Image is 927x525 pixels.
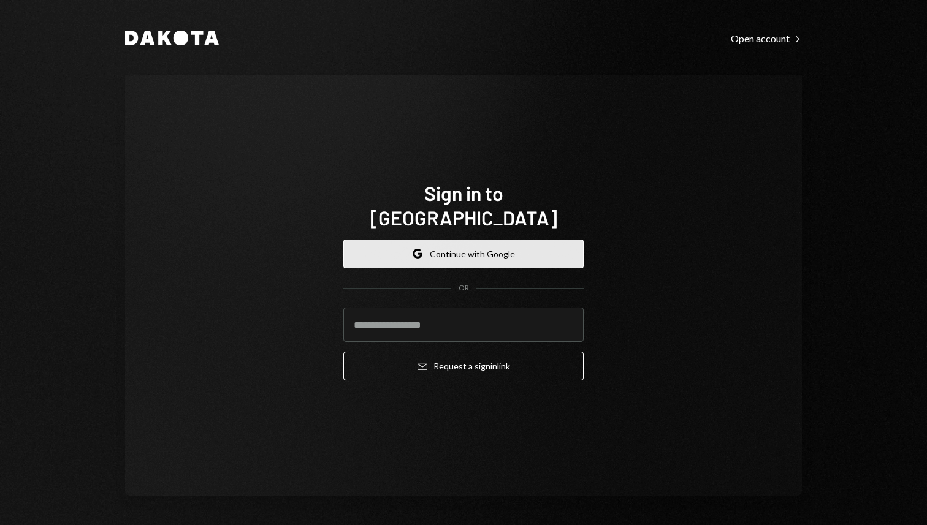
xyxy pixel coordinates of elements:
[343,352,584,380] button: Request a signinlink
[731,32,802,45] div: Open account
[343,240,584,268] button: Continue with Google
[343,181,584,230] h1: Sign in to [GEOGRAPHIC_DATA]
[459,283,469,293] div: OR
[731,31,802,45] a: Open account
